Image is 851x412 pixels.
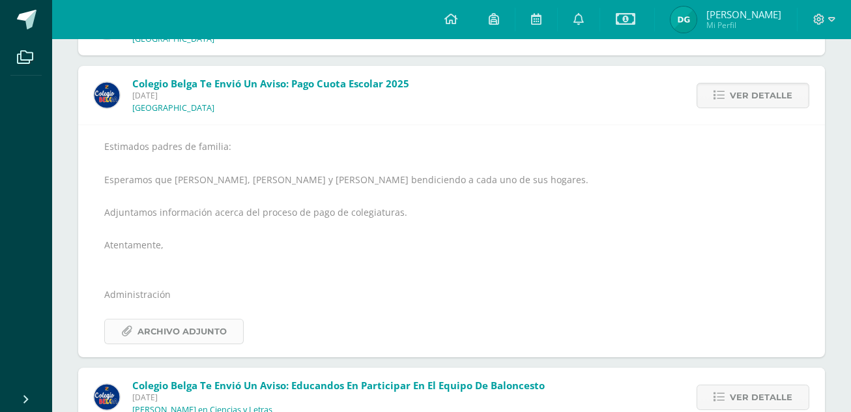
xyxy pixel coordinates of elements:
a: Archivo Adjunto [104,319,244,344]
span: [PERSON_NAME] [706,8,781,21]
img: 919ad801bb7643f6f997765cf4083301.png [94,384,120,410]
div: Estimados padres de familia: Esperamos que [PERSON_NAME], [PERSON_NAME] y [PERSON_NAME] bendicien... [104,138,799,344]
p: [GEOGRAPHIC_DATA] [132,103,214,113]
span: Ver detalle [730,385,792,409]
span: [DATE] [132,90,409,101]
span: Ver detalle [730,83,792,108]
span: [DATE] [132,392,545,403]
span: Archivo Adjunto [137,319,227,344]
img: 3fc0eea8bb34f234a3e7fe3e53c26f52.png [671,7,697,33]
img: 919ad801bb7643f6f997765cf4083301.png [94,82,120,108]
span: Colegio Belga te envió un aviso: Pago cuota escolar 2025 [132,77,409,90]
p: [GEOGRAPHIC_DATA] [132,34,214,44]
span: Mi Perfil [706,20,781,31]
span: Colegio Belga te envió un aviso: Educandos en participar en el Equipo de Baloncesto [132,379,545,392]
